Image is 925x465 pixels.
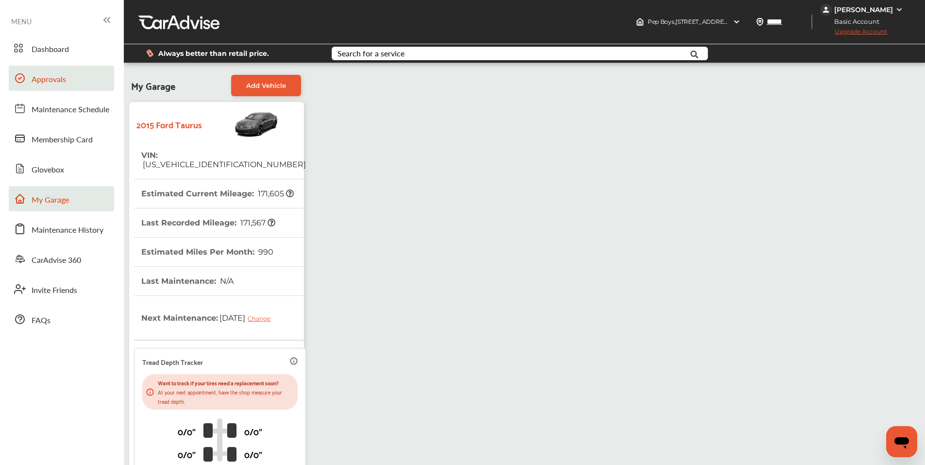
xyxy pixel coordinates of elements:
[337,50,404,57] div: Search for a service
[9,216,114,241] a: Maintenance History
[886,426,917,457] iframe: Button to launch messaging window
[141,238,273,266] th: Estimated Miles Per Month :
[32,224,103,237] span: Maintenance History
[9,156,114,181] a: Glovebox
[32,194,69,207] span: My Garage
[218,306,278,330] span: [DATE]
[32,284,77,297] span: Invite Friends
[248,315,275,322] div: Change
[32,314,50,327] span: FAQs
[895,6,903,14] img: WGsFRI8htEPBVLJbROoPRyZpYNWhNONpIPPETTm6eUC0GeLEiAAAAAElFTkSuQmCC
[141,208,275,237] th: Last Recorded Mileage :
[141,141,306,179] th: VIN :
[202,107,279,141] img: Vehicle
[141,160,306,169] span: [US_VEHICLE_IDENTIFICATION_NUMBER]
[9,66,114,91] a: Approvals
[32,254,81,267] span: CarAdvise 360
[142,356,203,367] p: Tread Depth Tracker
[32,134,93,146] span: Membership Card
[244,424,262,439] p: 0/0"
[158,50,269,57] span: Always better than retail price.
[9,96,114,121] a: Maintenance Schedule
[158,387,294,406] p: At your next appointment, have the shop measure your tread depth.
[257,247,273,257] span: 990
[9,276,114,302] a: Invite Friends
[9,126,114,151] a: Membership Card
[239,218,275,227] span: 171,567
[820,28,887,40] span: Upgrade Account
[636,18,644,26] img: header-home-logo.8d720a4f.svg
[158,378,294,387] p: Want to track if your tires need a replacement soon?
[231,75,301,96] a: Add Vehicle
[203,418,236,462] img: tire_track_logo.b900bcbc.svg
[178,424,196,439] p: 0/0"
[246,82,286,89] span: Add Vehicle
[834,5,893,14] div: [PERSON_NAME]
[648,18,833,25] span: Pep Boys , [STREET_ADDRESS] [DATE] , [GEOGRAPHIC_DATA] 78411
[9,186,114,211] a: My Garage
[141,179,294,208] th: Estimated Current Mileage :
[32,164,64,176] span: Glovebox
[131,75,175,96] span: My Garage
[9,307,114,332] a: FAQs
[811,15,812,29] img: header-divider.bc55588e.svg
[9,35,114,61] a: Dashboard
[136,117,202,132] strong: 2015 Ford Taurus
[11,17,32,25] span: MENU
[32,73,66,86] span: Approvals
[821,17,887,27] span: Basic Account
[756,18,764,26] img: location_vector.a44bc228.svg
[9,246,114,272] a: CarAdvise 360
[256,189,294,198] span: 171,605
[733,18,740,26] img: header-down-arrow.9dd2ce7d.svg
[244,447,262,462] p: 0/0"
[32,43,69,56] span: Dashboard
[146,49,153,57] img: dollor_label_vector.a70140d1.svg
[141,296,278,340] th: Next Maintenance :
[141,267,234,295] th: Last Maintenance :
[820,4,832,16] img: jVpblrzwTbfkPYzPPzSLxeg0AAAAASUVORK5CYII=
[219,276,234,286] span: N/A
[178,447,196,462] p: 0/0"
[32,103,109,116] span: Maintenance Schedule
